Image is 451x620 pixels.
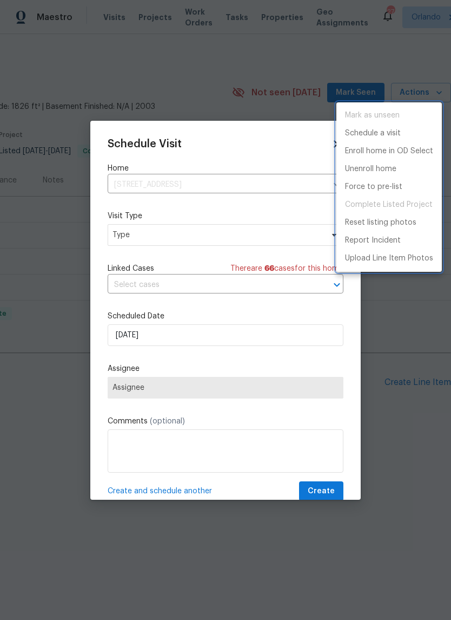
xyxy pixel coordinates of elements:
[345,253,433,264] p: Upload Line Item Photos
[336,196,442,214] span: Project is already completed
[345,235,401,246] p: Report Incident
[345,146,433,157] p: Enroll home in OD Select
[345,164,396,175] p: Unenroll home
[345,128,401,139] p: Schedule a visit
[345,181,402,193] p: Force to pre-list
[345,217,416,229] p: Reset listing photos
